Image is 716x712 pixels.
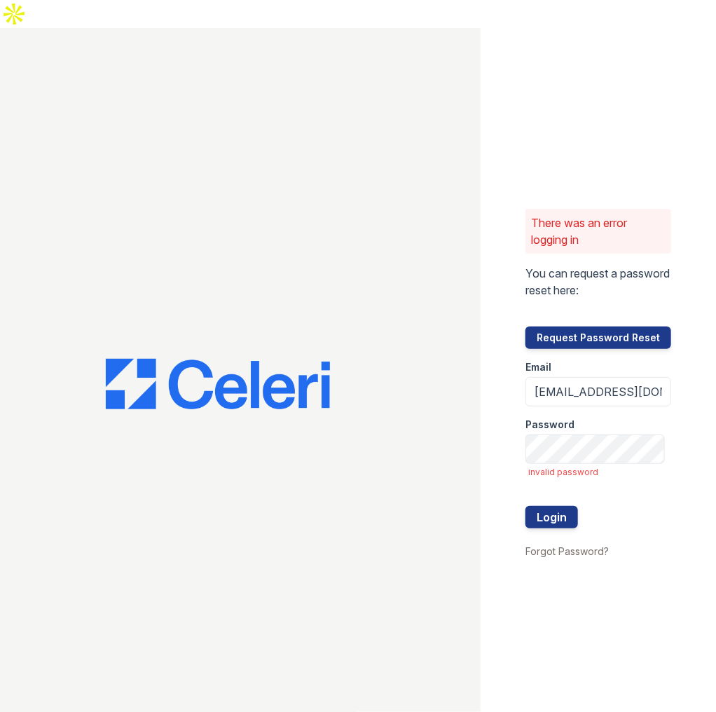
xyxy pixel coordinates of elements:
[525,360,551,374] label: Email
[525,418,574,432] label: Password
[525,506,578,528] button: Login
[525,545,609,557] a: Forgot Password?
[525,265,671,299] p: You can request a password reset here:
[525,327,671,349] button: Request Password Reset
[106,359,330,409] img: CE_Logo_Blue-a8612792a0a2168367f1c8372b55b34899dd931a85d93a1a3d3e32e68fde9ad4.png
[531,214,666,248] p: There was an error logging in
[528,467,671,478] span: invalid password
